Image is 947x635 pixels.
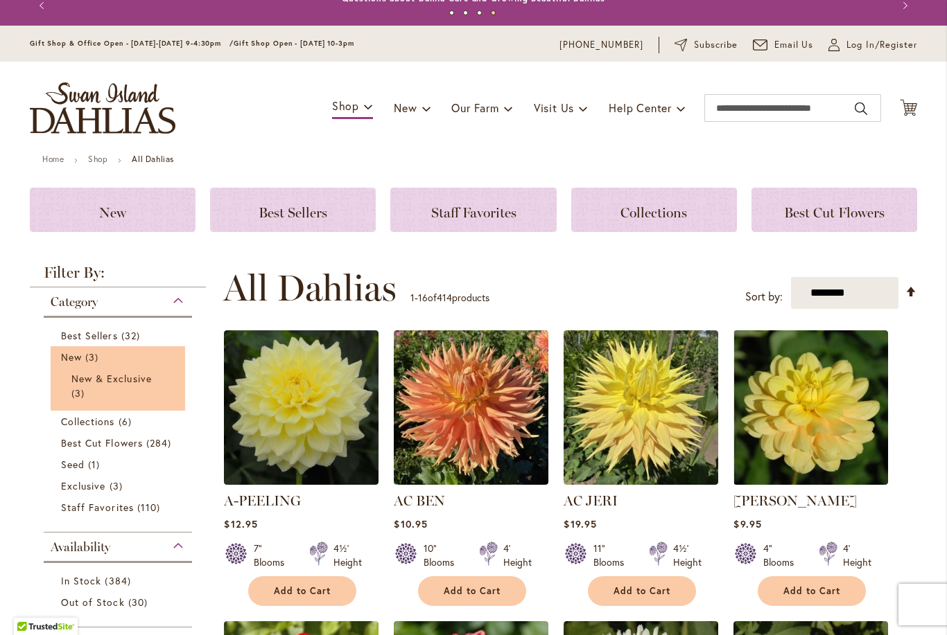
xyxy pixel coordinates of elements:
[503,542,532,569] div: 4' Height
[61,436,178,450] a: Best Cut Flowers
[132,154,174,164] strong: All Dahlias
[224,474,379,488] a: A-Peeling
[477,10,482,15] button: 3 of 4
[673,542,702,569] div: 4½' Height
[210,188,376,232] a: Best Sellers
[42,154,64,164] a: Home
[593,542,632,569] div: 11" Blooms
[88,457,103,472] span: 1
[71,372,152,385] span: New & Exclusive
[254,542,293,569] div: 7" Blooms
[394,474,548,488] a: AC BEN
[248,576,356,606] button: Add to Cart
[61,573,178,588] a: In Stock 384
[61,501,134,514] span: Staff Favorites
[534,100,574,115] span: Visit Us
[61,457,178,472] a: Seed
[410,291,415,304] span: 1
[431,204,516,221] span: Staff Favorites
[410,287,489,309] p: - of products
[61,596,125,609] span: Out of Stock
[418,576,526,606] button: Add to Cart
[733,474,888,488] a: AHOY MATEY
[88,154,107,164] a: Shop
[843,542,871,569] div: 4' Height
[675,38,738,52] a: Subscribe
[61,436,143,449] span: Best Cut Flowers
[733,330,888,485] img: AHOY MATEY
[418,291,428,304] span: 16
[119,414,135,429] span: 6
[620,204,687,221] span: Collections
[10,586,49,625] iframe: Launch Accessibility Center
[128,595,151,609] span: 30
[71,371,168,400] a: New &amp; Exclusive
[758,576,866,606] button: Add to Cart
[763,542,802,569] div: 4" Blooms
[274,585,331,597] span: Add to Cart
[828,38,917,52] a: Log In/Register
[137,500,164,515] span: 110
[424,542,462,569] div: 10" Blooms
[783,585,840,597] span: Add to Cart
[224,330,379,485] img: A-Peeling
[85,350,102,364] span: 3
[61,414,178,429] a: Collections
[614,585,670,597] span: Add to Cart
[332,98,359,113] span: Shop
[61,500,178,515] a: Staff Favorites
[733,492,857,509] a: [PERSON_NAME]
[394,492,445,509] a: AC BEN
[437,291,452,304] span: 414
[733,517,761,530] span: $9.95
[51,294,98,310] span: Category
[774,38,814,52] span: Email Us
[564,330,718,485] img: AC Jeri
[694,38,738,52] span: Subscribe
[259,204,327,221] span: Best Sellers
[234,39,354,48] span: Gift Shop Open - [DATE] 10-3pm
[121,328,144,343] span: 32
[30,82,175,134] a: store logo
[564,517,596,530] span: $19.95
[751,188,917,232] a: Best Cut Flowers
[745,284,783,310] label: Sort by:
[110,479,126,493] span: 3
[61,479,105,492] span: Exclusive
[30,188,196,232] a: New
[564,474,718,488] a: AC Jeri
[564,492,618,509] a: AC JERI
[61,329,118,342] span: Best Sellers
[559,38,643,52] a: [PHONE_NUMBER]
[394,330,548,485] img: AC BEN
[223,267,397,309] span: All Dahlias
[588,576,696,606] button: Add to Cart
[30,265,206,287] strong: Filter By:
[444,585,501,597] span: Add to Cart
[224,492,301,509] a: A-PEELING
[463,10,468,15] button: 2 of 4
[71,386,88,400] span: 3
[61,574,101,587] span: In Stock
[394,517,427,530] span: $10.95
[753,38,814,52] a: Email Us
[224,517,257,530] span: $12.95
[105,573,134,588] span: 384
[491,10,496,15] button: 4 of 4
[61,350,82,364] span: New
[846,38,917,52] span: Log In/Register
[61,595,178,609] a: Out of Stock 30
[61,479,178,493] a: Exclusive
[61,458,85,471] span: Seed
[394,100,417,115] span: New
[99,204,126,221] span: New
[784,204,885,221] span: Best Cut Flowers
[571,188,737,232] a: Collections
[30,39,234,48] span: Gift Shop & Office Open - [DATE]-[DATE] 9-4:30pm /
[451,100,498,115] span: Our Farm
[51,539,110,555] span: Availability
[61,328,178,343] a: Best Sellers
[449,10,454,15] button: 1 of 4
[146,436,175,450] span: 284
[61,350,178,364] a: New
